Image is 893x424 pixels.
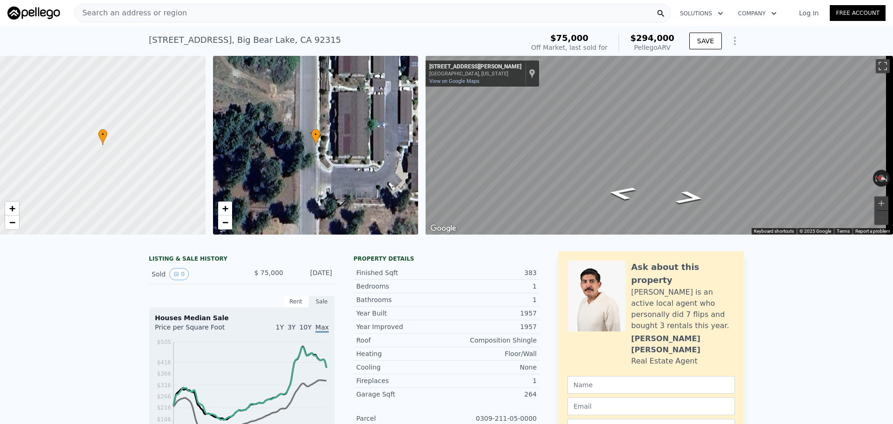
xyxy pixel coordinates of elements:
[152,268,234,280] div: Sold
[356,349,446,358] div: Heating
[630,33,674,43] span: $294,000
[429,78,480,84] a: View on Google Maps
[446,363,537,372] div: None
[550,33,588,43] span: $75,000
[98,130,107,139] span: •
[726,32,744,50] button: Show Options
[157,393,171,400] tspan: $266
[356,268,446,277] div: Finished Sqft
[356,376,446,385] div: Fireplaces
[446,390,537,399] div: 264
[426,56,893,235] div: Street View
[9,202,15,214] span: +
[837,229,850,234] a: Terms (opens in new tab)
[446,414,537,423] div: 0309-211-05-0000
[9,216,15,228] span: −
[630,43,674,52] div: Pellego ARV
[664,188,716,208] path: Go South, Knickerbocker Rd
[631,261,735,287] div: Ask about this property
[874,211,888,225] button: Zoom out
[7,7,60,20] img: Pellego
[428,222,459,235] img: Google
[157,404,171,411] tspan: $216
[157,359,171,366] tspan: $416
[311,130,320,139] span: •
[873,173,890,184] button: Reset the view
[291,268,332,280] div: [DATE]
[157,370,171,377] tspan: $366
[531,43,607,52] div: Off Market, last sold for
[446,309,537,318] div: 1957
[218,215,232,229] a: Zoom out
[356,363,446,372] div: Cooling
[788,8,830,18] a: Log In
[5,202,19,215] a: Zoom in
[309,296,335,308] div: Sale
[222,216,228,228] span: −
[631,356,698,367] div: Real Estate Agent
[356,295,446,304] div: Bathrooms
[446,349,537,358] div: Floor/Wall
[754,228,794,235] button: Keyboard shortcuts
[287,323,295,331] span: 3Y
[222,202,228,214] span: +
[300,323,312,331] span: 10Y
[673,5,731,22] button: Solutions
[426,56,893,235] div: Map
[311,129,320,145] div: •
[356,414,446,423] div: Parcel
[876,59,890,73] button: Toggle fullscreen view
[75,7,187,19] span: Search an address or region
[283,296,309,308] div: Rent
[254,269,283,276] span: $ 75,000
[429,63,521,71] div: [STREET_ADDRESS][PERSON_NAME]
[529,68,535,79] a: Show location on map
[731,5,784,22] button: Company
[218,202,232,215] a: Zoom in
[356,309,446,318] div: Year Built
[5,215,19,229] a: Zoom out
[873,170,878,187] button: Rotate counterclockwise
[157,382,171,389] tspan: $316
[315,323,329,333] span: Max
[567,397,735,415] input: Email
[356,336,446,345] div: Roof
[155,323,242,337] div: Price per Square Foot
[855,229,890,234] a: Report a problem
[830,5,886,21] a: Free Account
[631,287,735,331] div: [PERSON_NAME] is an active local agent who personally did 7 flips and bought 3 rentals this year.
[157,339,171,345] tspan: $505
[446,282,537,291] div: 1
[356,282,446,291] div: Bedrooms
[149,255,335,264] div: LISTING & SALE HISTORY
[356,322,446,331] div: Year Improved
[428,222,459,235] a: Open this area in Google Maps (opens a new window)
[446,376,537,385] div: 1
[157,416,171,423] tspan: $166
[446,295,537,304] div: 1
[446,322,537,331] div: 1957
[155,313,329,323] div: Houses Median Sale
[149,34,341,47] div: [STREET_ADDRESS] , Big Bear Lake , CA 92315
[885,170,890,187] button: Rotate clockwise
[169,268,189,280] button: View historical data
[353,255,540,262] div: Property details
[874,196,888,210] button: Zoom in
[595,183,648,203] path: Go North, Knickerbocker Rd
[631,333,735,356] div: [PERSON_NAME] [PERSON_NAME]
[689,33,722,49] button: SAVE
[800,229,831,234] span: © 2025 Google
[276,323,284,331] span: 1Y
[356,390,446,399] div: Garage Sqft
[446,336,537,345] div: Composition Shingle
[446,268,537,277] div: 383
[429,71,521,77] div: [GEOGRAPHIC_DATA], [US_STATE]
[98,129,107,145] div: •
[567,376,735,394] input: Name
